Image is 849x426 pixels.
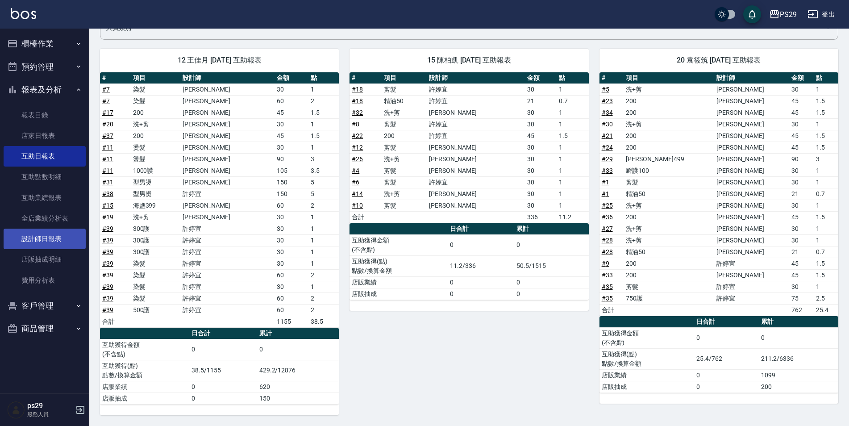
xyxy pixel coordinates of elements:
[102,144,113,151] a: #11
[448,223,514,235] th: 日合計
[525,211,557,223] td: 336
[131,118,181,130] td: 洗+剪
[814,223,838,234] td: 1
[557,95,588,107] td: 0.7
[275,107,308,118] td: 45
[350,288,448,300] td: 店販抽成
[102,155,113,163] a: #11
[352,121,359,128] a: #8
[814,200,838,211] td: 1
[308,72,339,84] th: 點
[131,107,181,118] td: 200
[714,200,789,211] td: [PERSON_NAME]
[180,118,275,130] td: [PERSON_NAME]
[766,5,800,24] button: PS29
[789,211,814,223] td: 45
[624,176,714,188] td: 剪髮
[525,176,557,188] td: 30
[789,269,814,281] td: 45
[714,107,789,118] td: [PERSON_NAME]
[602,97,613,104] a: #23
[180,269,275,281] td: 許婷宜
[308,258,339,269] td: 1
[131,72,181,84] th: 項目
[557,130,588,142] td: 1.5
[789,258,814,269] td: 45
[525,72,557,84] th: 金額
[599,72,624,84] th: #
[4,146,86,167] a: 互助日報表
[102,248,113,255] a: #39
[789,130,814,142] td: 45
[308,176,339,188] td: 5
[360,56,578,65] span: 15 陳柏凱 [DATE] 互助報表
[102,260,113,267] a: #39
[131,211,181,223] td: 洗+剪
[448,255,514,276] td: 11.2/336
[102,132,113,139] a: #37
[427,200,524,211] td: [PERSON_NAME]
[350,234,448,255] td: 互助獲得金額 (不含點)
[624,188,714,200] td: 精油50
[602,295,613,302] a: #35
[352,155,363,163] a: #26
[602,167,613,174] a: #33
[514,276,589,288] td: 0
[180,188,275,200] td: 許婷宜
[427,142,524,153] td: [PERSON_NAME]
[102,295,113,302] a: #39
[557,211,588,223] td: 11.2
[814,107,838,118] td: 1.5
[382,72,427,84] th: 項目
[350,72,588,223] table: a dense table
[557,107,588,118] td: 1
[180,258,275,269] td: 許婷宜
[4,229,86,249] a: 設計師日報表
[131,223,181,234] td: 300護
[714,269,789,281] td: [PERSON_NAME]
[514,255,589,276] td: 50.5/1515
[308,246,339,258] td: 1
[714,188,789,200] td: [PERSON_NAME]
[525,95,557,107] td: 21
[308,269,339,281] td: 2
[814,142,838,153] td: 1.5
[275,72,308,84] th: 金額
[131,188,181,200] td: 型男燙
[131,176,181,188] td: 型男燙
[789,142,814,153] td: 45
[814,118,838,130] td: 1
[308,188,339,200] td: 5
[624,95,714,107] td: 200
[111,56,328,65] span: 12 王佳月 [DATE] 互助報表
[131,153,181,165] td: 燙髮
[525,200,557,211] td: 30
[350,255,448,276] td: 互助獲得(點) 點數/換算金額
[714,234,789,246] td: [PERSON_NAME]
[427,107,524,118] td: [PERSON_NAME]
[352,109,363,116] a: #32
[180,223,275,234] td: 許婷宜
[131,258,181,269] td: 染髮
[131,130,181,142] td: 200
[102,306,113,313] a: #39
[789,234,814,246] td: 30
[131,281,181,292] td: 染髮
[602,132,613,139] a: #21
[308,142,339,153] td: 1
[557,165,588,176] td: 1
[427,130,524,142] td: 許婷宜
[102,271,113,279] a: #39
[599,72,838,316] table: a dense table
[131,200,181,211] td: 海鹽399
[102,237,113,244] a: #39
[275,165,308,176] td: 105
[714,258,789,269] td: 許婷宜
[602,179,609,186] a: #1
[180,95,275,107] td: [PERSON_NAME]
[352,86,363,93] a: #18
[382,153,427,165] td: 洗+剪
[789,176,814,188] td: 30
[102,202,113,209] a: #15
[27,401,73,410] h5: ps29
